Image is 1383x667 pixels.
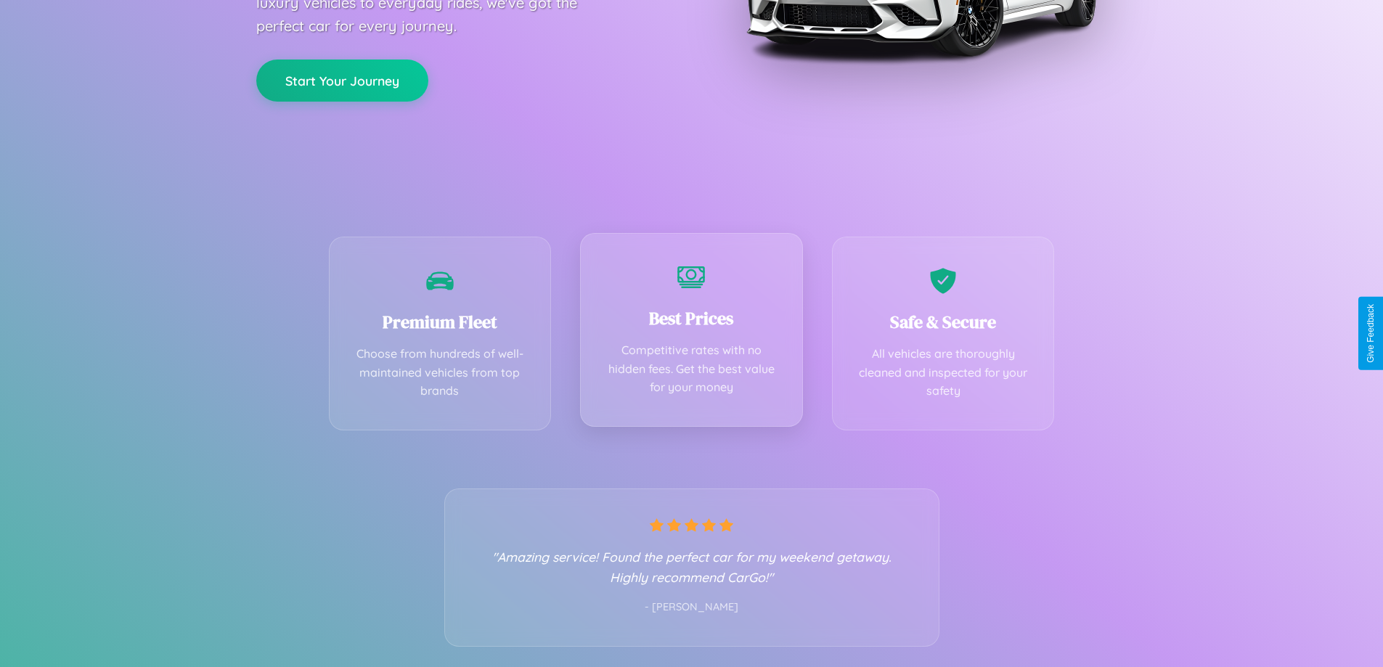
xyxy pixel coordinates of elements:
h3: Premium Fleet [351,310,529,334]
button: Start Your Journey [256,60,428,102]
p: - [PERSON_NAME] [474,598,910,617]
h3: Best Prices [603,306,780,330]
p: "Amazing service! Found the perfect car for my weekend getaway. Highly recommend CarGo!" [474,547,910,587]
p: Competitive rates with no hidden fees. Get the best value for your money [603,341,780,397]
h3: Safe & Secure [854,310,1032,334]
p: Choose from hundreds of well-maintained vehicles from top brands [351,345,529,401]
p: All vehicles are thoroughly cleaned and inspected for your safety [854,345,1032,401]
div: Give Feedback [1366,304,1376,363]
